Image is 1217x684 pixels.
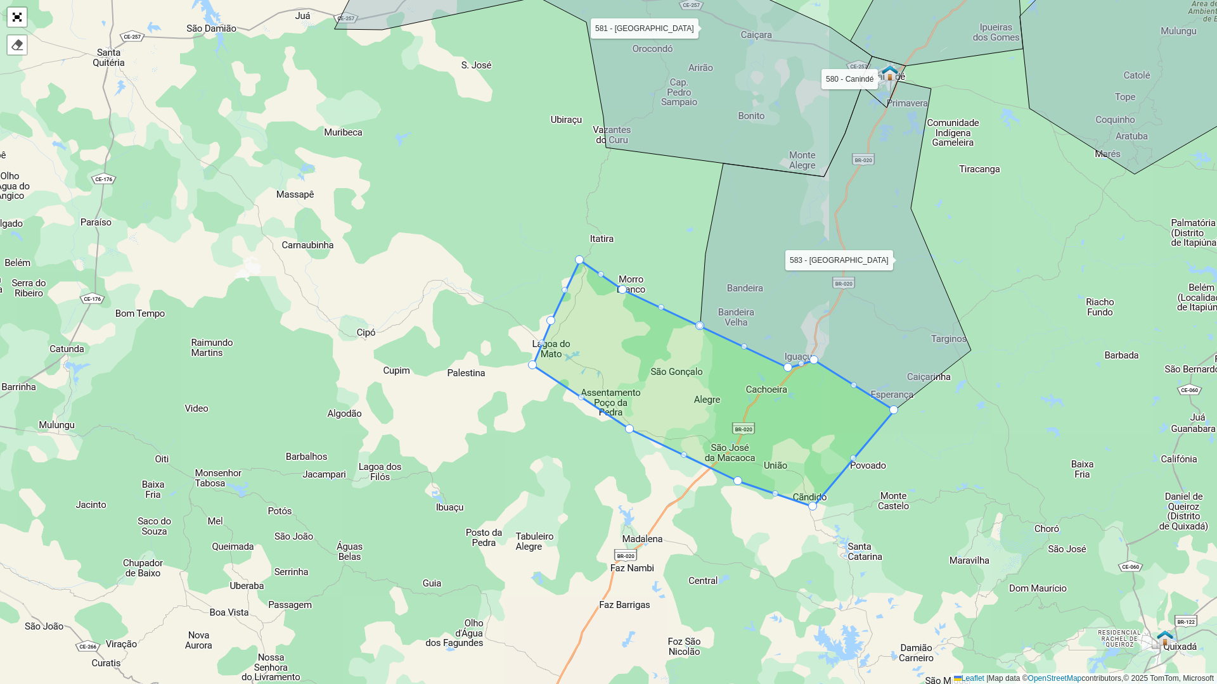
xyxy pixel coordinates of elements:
[1157,630,1173,646] img: Quixadá
[986,674,988,683] span: |
[8,35,27,54] div: Remover camada(s)
[882,65,898,81] img: PA - Canindé
[954,674,984,683] a: Leaflet
[951,673,1217,684] div: Map data © contributors,© 2025 TomTom, Microsoft
[8,8,27,27] a: Abrir mapa em tela cheia
[1028,674,1082,683] a: OpenStreetMap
